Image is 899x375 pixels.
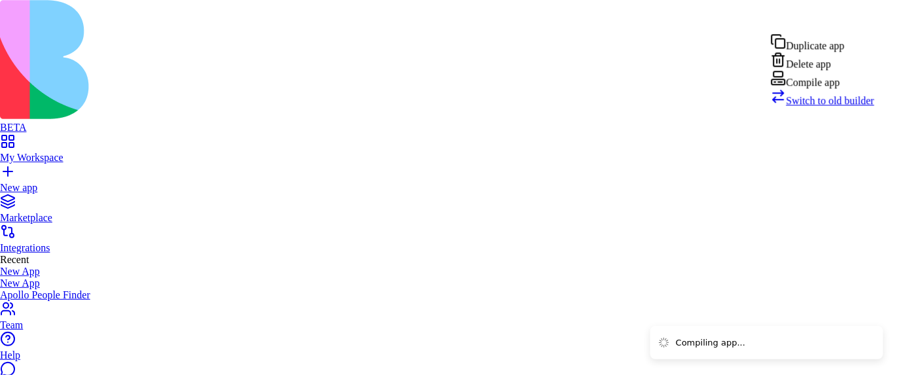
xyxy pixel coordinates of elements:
div: Compile app [771,70,875,88]
div: Admin [771,33,875,107]
span: Duplicate app [786,40,845,51]
div: Compiling app... [676,336,745,349]
span: Delete app [786,58,832,69]
span: Switch to old builder [786,95,875,106]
